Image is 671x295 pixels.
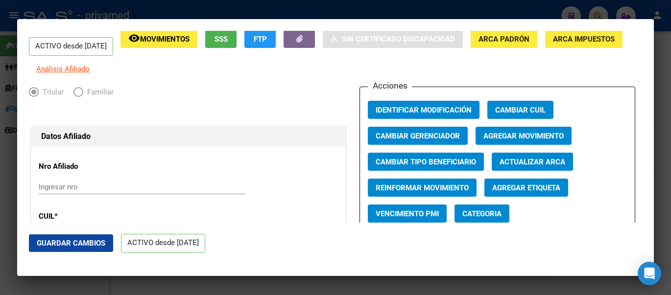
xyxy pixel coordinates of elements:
[342,35,455,44] span: Sin Certificado Discapacidad
[254,35,267,44] span: FTP
[39,87,64,98] span: Titular
[120,30,197,48] button: Movimientos
[128,32,140,44] mat-icon: remove_red_eye
[376,158,476,166] span: Cambiar Tipo Beneficiario
[323,30,463,48] button: Sin Certificado Discapacidad
[215,35,228,44] span: SSS
[471,30,537,48] button: ARCA Padrón
[368,79,412,92] h3: Acciones
[492,153,573,171] button: Actualizar ARCA
[495,106,546,114] span: Cambiar CUIL
[545,30,623,48] button: ARCA Impuestos
[492,183,560,192] span: Agregar Etiqueta
[39,211,128,222] p: CUIL
[121,234,205,253] p: ACTIVO desde [DATE]
[376,132,460,140] span: Cambiar Gerenciador
[368,101,479,119] button: Identificar Modificación
[638,262,661,285] div: Open Intercom Messenger
[476,127,572,145] button: Agregar Movimiento
[39,161,128,172] p: Nro Afiliado
[462,209,502,218] span: Categoria
[83,87,114,98] span: Familiar
[29,37,113,56] p: ACTIVO desde [DATE]
[483,132,564,140] span: Agregar Movimiento
[484,179,568,197] button: Agregar Etiqueta
[140,35,190,44] span: Movimientos
[368,179,477,197] button: Reinformar Movimiento
[205,30,237,48] button: SSS
[376,106,472,114] span: Identificar Modificación
[368,127,468,145] button: Cambiar Gerenciador
[487,101,553,119] button: Cambiar CUIL
[455,204,509,223] button: Categoria
[368,204,447,223] button: Vencimiento PMI
[376,209,439,218] span: Vencimiento PMI
[36,65,90,73] span: Análisis Afiliado
[29,90,123,98] mat-radio-group: Elija una opción
[368,153,484,171] button: Cambiar Tipo Beneficiario
[553,35,615,44] span: ARCA Impuestos
[41,131,335,142] h1: Datos Afiliado
[244,30,276,48] button: FTP
[37,239,105,248] span: Guardar Cambios
[376,183,469,192] span: Reinformar Movimiento
[500,158,565,166] span: Actualizar ARCA
[29,234,113,252] button: Guardar Cambios
[479,35,529,44] span: ARCA Padrón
